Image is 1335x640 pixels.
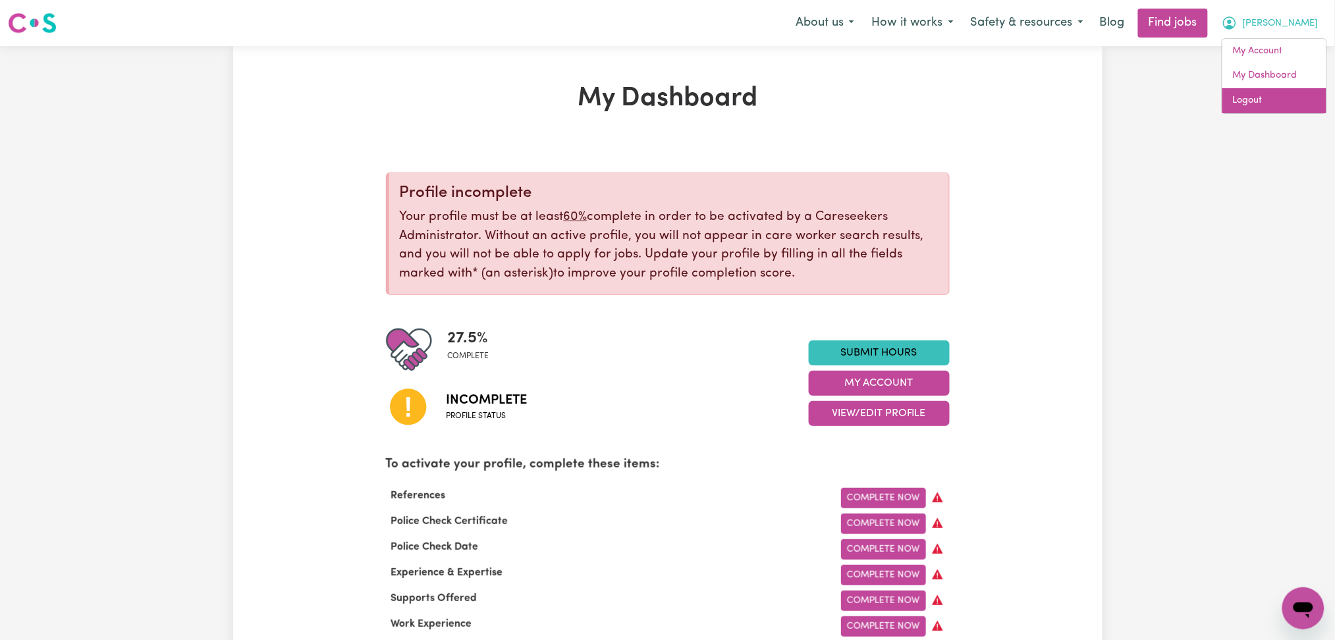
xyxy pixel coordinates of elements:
[447,410,528,422] span: Profile status
[400,208,939,284] p: Your profile must be at least complete in order to be activated by a Careseekers Administrator. W...
[386,456,950,475] p: To activate your profile, complete these items:
[448,327,489,350] span: 27.5 %
[841,539,926,560] a: Complete Now
[841,514,926,534] a: Complete Now
[809,340,950,365] a: Submit Hours
[841,591,926,611] a: Complete Now
[448,350,489,362] span: complete
[386,619,477,629] span: Work Experience
[841,616,926,637] a: Complete Now
[841,565,926,585] a: Complete Now
[386,568,508,578] span: Experience & Expertise
[1222,88,1326,113] a: Logout
[809,371,950,396] button: My Account
[1138,9,1208,38] a: Find jobs
[386,491,451,501] span: References
[8,8,57,38] a: Careseekers logo
[809,401,950,426] button: View/Edit Profile
[1222,63,1326,88] a: My Dashboard
[1243,16,1319,31] span: [PERSON_NAME]
[473,267,554,280] span: an asterisk
[863,9,962,37] button: How it works
[564,211,587,223] u: 60%
[8,11,57,35] img: Careseekers logo
[787,9,863,37] button: About us
[1213,9,1327,37] button: My Account
[841,488,926,508] a: Complete Now
[1222,39,1326,64] a: My Account
[386,593,483,604] span: Supports Offered
[386,516,514,527] span: Police Check Certificate
[400,184,939,203] div: Profile incomplete
[447,390,528,410] span: Incomplete
[448,327,500,373] div: Profile completeness: 27.5%
[1222,38,1327,114] div: My Account
[386,542,484,552] span: Police Check Date
[386,83,950,115] h1: My Dashboard
[1282,587,1324,629] iframe: Button to launch messaging window
[1092,9,1133,38] a: Blog
[962,9,1092,37] button: Safety & resources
